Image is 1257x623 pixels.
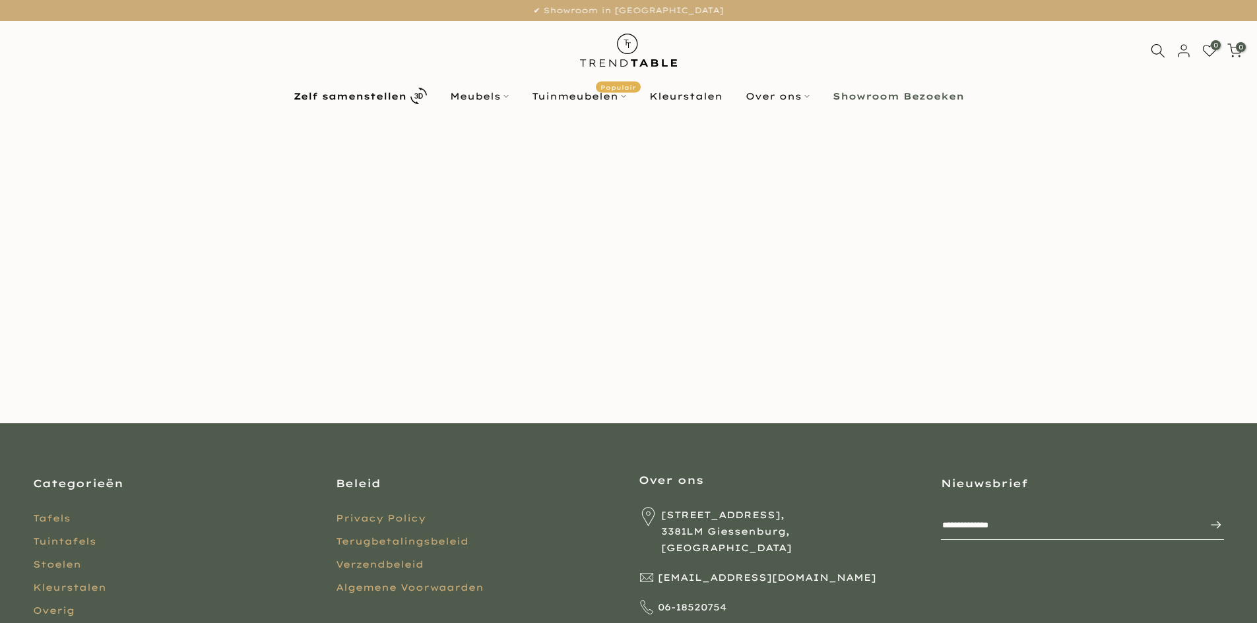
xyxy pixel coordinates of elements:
[1211,40,1221,50] span: 0
[33,558,81,570] a: Stoelen
[294,92,406,101] b: Zelf samenstellen
[33,581,106,593] a: Kleurstalen
[661,507,921,557] span: [STREET_ADDRESS], 3381LM Giessenburg, [GEOGRAPHIC_DATA]
[282,84,438,107] a: Zelf samenstellen
[637,88,734,104] a: Kleurstalen
[1196,512,1223,538] button: Inschrijven
[734,88,821,104] a: Over ons
[336,512,426,524] a: Privacy Policy
[658,599,726,616] span: 06-18520754
[821,88,975,104] a: Showroom Bezoeken
[33,535,96,547] a: Tuintafels
[941,476,1224,490] h3: Nieuwsbrief
[336,558,424,570] a: Verzendbeleid
[336,476,619,490] h3: Beleid
[596,81,641,92] span: Populair
[16,3,1241,18] p: ✔ Showroom in [GEOGRAPHIC_DATA]
[639,473,922,487] h3: Over ons
[658,570,876,586] span: [EMAIL_ADDRESS][DOMAIN_NAME]
[833,92,964,101] b: Showroom Bezoeken
[33,605,75,616] a: Overig
[33,476,316,490] h3: Categorieën
[1227,44,1242,58] a: 0
[336,535,468,547] a: Terugbetalingsbeleid
[1236,42,1246,52] span: 0
[438,88,520,104] a: Meubels
[520,88,637,104] a: TuinmeubelenPopulair
[33,512,71,524] a: Tafels
[571,21,686,80] img: trend-table
[1196,517,1223,533] span: Inschrijven
[1202,44,1217,58] a: 0
[336,581,484,593] a: Algemene Voorwaarden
